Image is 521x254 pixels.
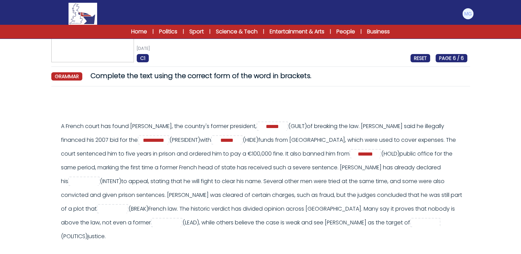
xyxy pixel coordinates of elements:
[128,205,148,213] span: (BREAK)
[462,8,473,19] img: Matteo Gragnani
[288,122,307,130] span: (GUILT)
[436,54,467,62] span: PAGE 6 / 6
[47,3,119,25] a: Logo
[189,28,204,36] a: Sport
[243,136,258,144] span: (HIDE)
[361,28,362,35] span: |
[183,219,199,226] span: (LEAD)
[91,71,311,81] span: Complete the text using the correct form of the word in brackets.
[137,46,467,51] p: [DATE]
[330,28,331,35] span: |
[336,28,355,36] a: People
[381,150,399,158] span: (HOLD)
[169,136,200,144] span: (PRESIDENT)
[159,28,177,36] a: Politics
[263,28,264,35] span: |
[137,54,149,62] span: C1
[69,3,97,25] img: Logo
[51,72,82,81] span: grammar
[61,119,467,243] div: A French court has found [PERSON_NAME], the country's former president, of breaking the law. [PER...
[209,28,210,35] span: |
[410,54,430,62] a: RESET
[216,28,258,36] a: Science & Tech
[61,232,87,240] span: (POLITICS)
[131,28,147,36] a: Home
[153,28,154,35] span: |
[367,28,390,36] a: Business
[100,177,121,185] span: (INTENT)
[270,28,324,36] a: Entertainment & Arts
[183,28,184,35] span: |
